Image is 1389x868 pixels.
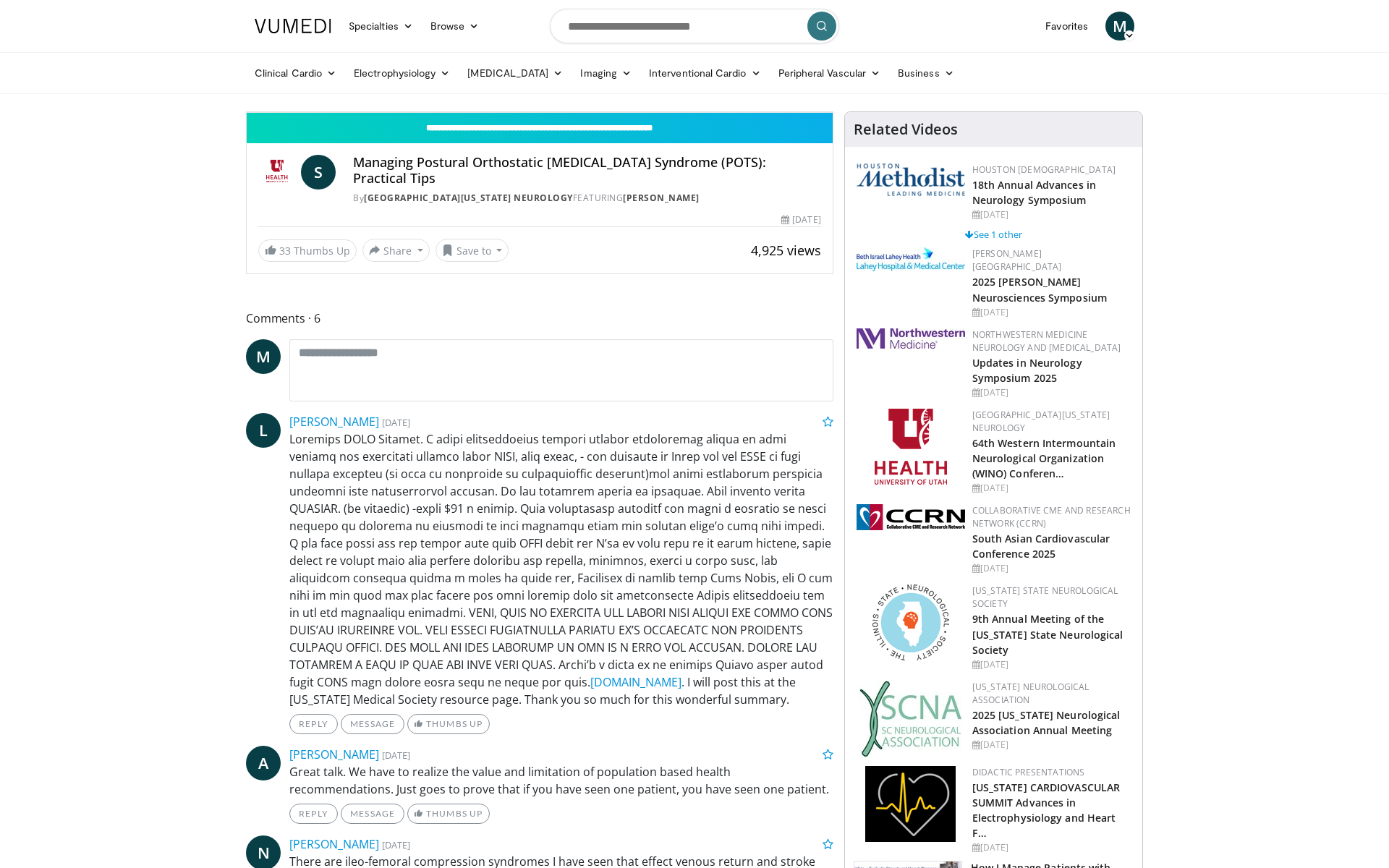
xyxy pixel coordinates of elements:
a: Clinical Cardio [246,59,345,88]
a: [US_STATE] State Neurological Society [972,584,1118,610]
a: Business [889,59,963,88]
a: Thumbs Up [407,714,489,734]
a: Specialties [340,12,422,41]
a: Thumbs Up [407,804,489,824]
div: [DATE] [972,306,1131,319]
div: Didactic Presentations [972,766,1131,779]
a: [DOMAIN_NAME] [590,674,681,690]
div: [DATE] [972,208,1131,221]
div: [DATE] [972,739,1131,752]
a: [US_STATE] Neurological Association [972,681,1089,706]
a: 2025 [US_STATE] Neurological Association Annual Meeting [972,708,1121,737]
a: Northwestern Medicine Neurology and [MEDICAL_DATA] [972,328,1121,354]
a: South Asian Cardiovascular Conference 2025 [972,532,1110,561]
a: See 1 other [965,228,1022,241]
div: [DATE] [972,386,1131,399]
img: University of Utah Neurology [258,155,295,190]
small: [DATE] [382,416,410,429]
img: 2a462fb6-9365-492a-ac79-3166a6f924d8.png.150x105_q85_autocrop_double_scale_upscale_version-0.2.jpg [857,328,965,349]
a: 9th Annual Meeting of the [US_STATE] State Neurological Society [972,612,1123,656]
a: A [246,746,281,780]
a: Electrophysiology [345,59,459,88]
a: [PERSON_NAME] [289,414,379,430]
a: Collaborative CME and Research Network (CCRN) [972,504,1131,529]
a: [PERSON_NAME] [623,192,700,204]
div: [DATE] [972,562,1131,575]
a: Reply [289,804,338,824]
small: [DATE] [382,838,410,851]
video-js: Video Player [247,112,833,113]
a: 33 Thumbs Up [258,239,357,262]
span: 33 [279,244,291,258]
img: e7977282-282c-4444-820d-7cc2733560fd.jpg.150x105_q85_autocrop_double_scale_upscale_version-0.2.jpg [857,247,965,271]
a: Interventional Cardio [640,59,770,88]
h4: Managing Postural Orthostatic [MEDICAL_DATA] Syndrome (POTS): Practical Tips [353,155,820,186]
img: a04ee3ba-8487-4636-b0fb-5e8d268f3737.png.150x105_q85_autocrop_double_scale_upscale_version-0.2.png [857,504,965,530]
div: [DATE] [781,213,820,226]
small: [DATE] [382,749,410,762]
img: b123db18-9392-45ae-ad1d-42c3758a27aa.jpg.150x105_q85_autocrop_double_scale_upscale_version-0.2.jpg [859,681,962,757]
a: L [246,413,281,448]
a: Message [341,804,404,824]
a: Reply [289,714,338,734]
span: Comments 6 [246,309,833,328]
a: Message [341,714,404,734]
img: VuMedi Logo [255,19,331,33]
a: Browse [422,12,488,41]
button: Share [362,239,430,262]
img: f6362829-b0a3-407d-a044-59546adfd345.png.150x105_q85_autocrop_double_scale_upscale_version-0.2.png [875,409,947,485]
a: [MEDICAL_DATA] [459,59,572,88]
a: S [301,155,336,190]
div: By FEATURING [353,192,820,205]
img: 1860aa7a-ba06-47e3-81a4-3dc728c2b4cf.png.150x105_q85_autocrop_double_scale_upscale_version-0.2.png [865,766,956,842]
a: M [246,339,281,374]
a: [US_STATE] CARDIOVASCULAR SUMMIT Advances in Electrophysiology and Heart F… [972,780,1121,840]
a: [PERSON_NAME][GEOGRAPHIC_DATA] [972,247,1062,273]
a: 64th Western Intermountain Neurological Organization (WINO) Conferen… [972,436,1116,480]
a: Peripheral Vascular [770,59,889,88]
a: 18th Annual Advances in Neurology Symposium [972,178,1096,207]
p: Great talk. We have to realize the value and limitation of population based health recommendation... [289,763,833,798]
a: Favorites [1037,12,1097,41]
img: 5e4488cc-e109-4a4e-9fd9-73bb9237ee91.png.150x105_q85_autocrop_double_scale_upscale_version-0.2.png [857,163,965,196]
a: [GEOGRAPHIC_DATA][US_STATE] Neurology [364,192,573,204]
h4: Related Videos [854,121,958,138]
div: [DATE] [972,482,1131,495]
div: [DATE] [972,841,1131,854]
img: 71a8b48c-8850-4916-bbdd-e2f3ccf11ef9.png.150x105_q85_autocrop_double_scale_upscale_version-0.2.png [872,584,949,660]
a: [GEOGRAPHIC_DATA][US_STATE] Neurology [972,409,1110,434]
a: 2025 [PERSON_NAME] Neurosciences Symposium [972,275,1107,304]
span: 4,925 views [751,242,821,259]
a: Imaging [572,59,640,88]
a: [PERSON_NAME] [289,746,379,762]
input: Search topics, interventions [550,9,839,43]
a: [PERSON_NAME] [289,836,379,852]
div: [DATE] [972,658,1131,671]
a: M [1105,12,1134,41]
a: Updates in Neurology Symposium 2025 [972,356,1082,385]
p: Loremips DOLO Sitamet. C adipi elitseddoeius tempori utlabor etdoloremag aliqua en admi veniamq n... [289,430,833,708]
a: Houston [DEMOGRAPHIC_DATA] [972,163,1116,176]
button: Save to [436,239,509,262]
